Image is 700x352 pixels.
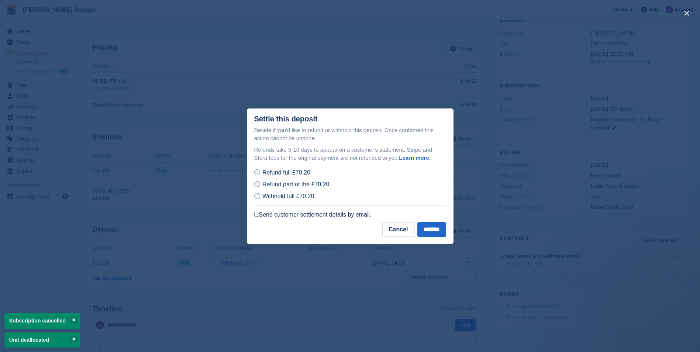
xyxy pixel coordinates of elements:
p: Unit deallocated [4,332,80,348]
p: Subscription cancelled [4,313,80,328]
span: Refund full £70.20 [262,169,310,176]
input: Withhold full £70.20 [254,193,260,199]
p: Decide if you'd like to refund or withhold this deposit. Once confirmed this action cannot be und... [254,126,446,143]
a: Learn more. [399,155,431,161]
button: Cancel [382,222,414,237]
input: Send customer settlement details by email. [254,212,259,217]
span: Withhold full £70.20 [262,193,314,199]
input: Refund full £70.20 [254,169,260,175]
label: Send customer settlement details by email. [254,211,372,218]
button: close [681,7,693,19]
div: Settle this deposit [254,115,318,123]
span: Refund part of the £70.20 [262,181,329,187]
p: Refunds take 5-10 days to appear on a customer's statement. Stripe and Stora fees for the origina... [254,146,446,162]
input: Refund part of the £70.20 [254,181,260,187]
